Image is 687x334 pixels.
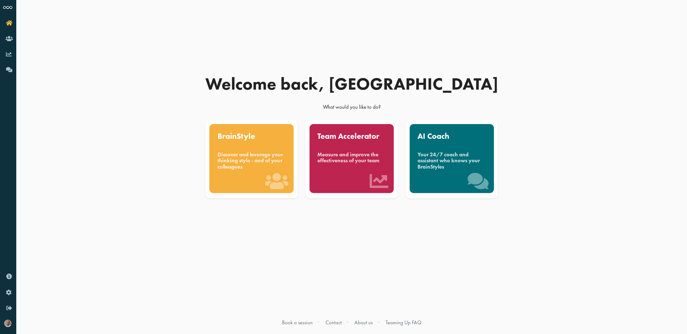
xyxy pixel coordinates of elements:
[202,103,502,113] div: What would you like to do?
[317,152,386,164] div: Measure and improve the effectiveness of your team
[354,319,373,326] a: About us
[404,120,499,198] a: AI Coach Your 24/7 coach and assistant who knows your BrainStyles
[218,152,286,170] div: Discover and leverage your thinking style - and of your colleagues
[204,120,299,198] a: BrainStyle Discover and leverage your thinking style - and of your colleagues
[317,132,386,140] div: Team Accelerator
[418,132,486,140] div: AI Coach
[326,319,342,326] a: Contact
[282,319,313,326] a: Book a session
[202,76,502,92] div: Welcome back, [GEOGRAPHIC_DATA]
[386,319,421,326] a: Teaming Up FAQ
[304,120,399,198] a: Team Accelerator Measure and improve the effectiveness of your team
[218,132,286,140] div: BrainStyle
[418,152,486,170] div: Your 24/7 coach and assistant who knows your BrainStyles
